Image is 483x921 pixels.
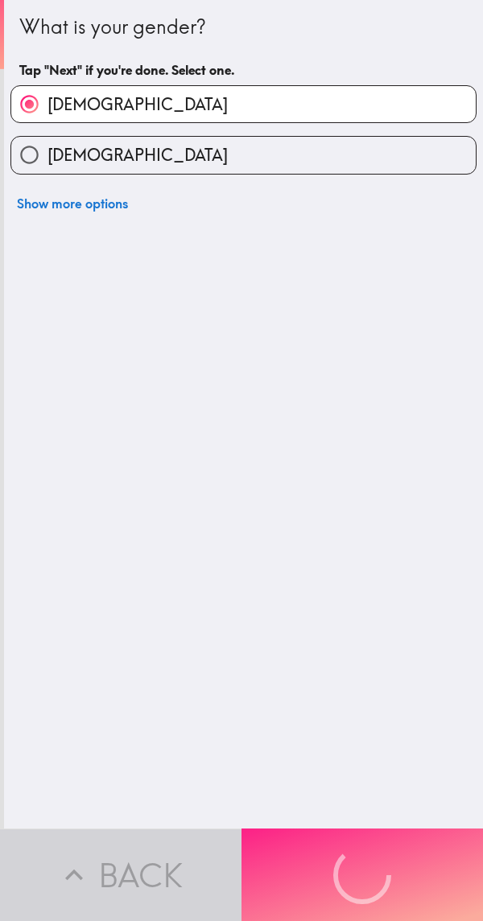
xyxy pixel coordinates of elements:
[11,86,476,122] button: [DEMOGRAPHIC_DATA]
[47,93,228,116] span: [DEMOGRAPHIC_DATA]
[19,14,468,41] div: What is your gender?
[19,61,468,79] h6: Tap "Next" if you're done. Select one.
[47,144,228,167] span: [DEMOGRAPHIC_DATA]
[10,187,134,220] button: Show more options
[11,137,476,173] button: [DEMOGRAPHIC_DATA]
